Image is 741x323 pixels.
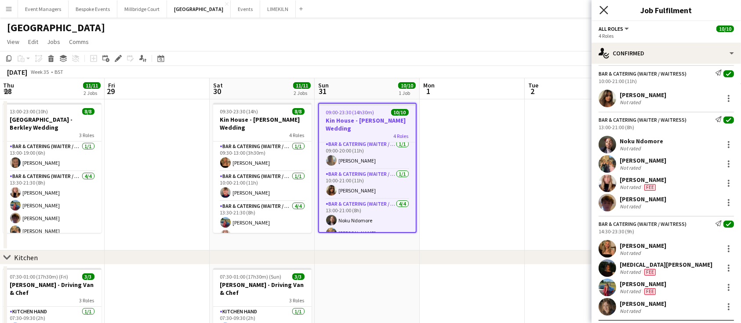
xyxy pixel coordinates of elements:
[294,90,310,96] div: 2 Jobs
[643,269,657,276] div: Crew has different fees then in role
[599,25,630,32] button: All roles
[10,108,48,115] span: 13:00-23:00 (10h)
[319,116,416,132] h3: Kin House - [PERSON_NAME] Wedding
[398,82,416,89] span: 10/10
[108,81,115,89] span: Fri
[620,242,666,250] div: [PERSON_NAME]
[3,171,102,240] app-card-role: Bar & Catering (Waiter / waitress)4/413:30-21:30 (8h)[PERSON_NAME][PERSON_NAME][PERSON_NAME][PERS...
[599,70,687,77] div: Bar & Catering (Waiter / waitress)
[7,38,19,46] span: View
[599,25,623,32] span: All roles
[3,142,102,171] app-card-role: Bar & Catering (Waiter / waitress)1/113:00-19:00 (6h)[PERSON_NAME]
[399,90,415,96] div: 1 Job
[620,145,643,152] div: Not rated
[317,86,329,96] span: 31
[220,108,258,115] span: 09:30-23:30 (14h)
[620,91,666,99] div: [PERSON_NAME]
[69,38,89,46] span: Comms
[3,116,102,131] h3: [GEOGRAPHIC_DATA] - Berkley Wedding
[620,288,643,295] div: Not rated
[423,81,435,89] span: Mon
[599,124,734,131] div: 13:00-21:00 (8h)
[293,82,311,89] span: 11/11
[290,132,305,138] span: 4 Roles
[318,103,417,233] app-job-card: 09:00-23:30 (14h30m)10/10Kin House - [PERSON_NAME] Wedding4 RolesBar & Catering (Waiter / waitres...
[80,132,94,138] span: 3 Roles
[84,90,100,96] div: 2 Jobs
[54,69,63,75] div: BST
[47,38,60,46] span: Jobs
[319,169,416,199] app-card-role: Bar & Catering (Waiter / waitress)1/110:00-21:00 (11h)[PERSON_NAME]
[620,203,643,210] div: Not rated
[620,164,643,171] div: Not rated
[290,297,305,304] span: 3 Roles
[82,273,94,280] span: 3/3
[7,21,105,34] h1: [GEOGRAPHIC_DATA]
[292,108,305,115] span: 8/8
[107,86,115,96] span: 29
[644,184,656,191] span: Fee
[69,0,117,18] button: Bespoke Events
[213,103,312,233] div: 09:30-23:30 (14h)8/8Kin House - [PERSON_NAME] Wedding4 RolesBar & Catering (Waiter / waitress)1/1...
[213,171,312,201] app-card-role: Bar & Catering (Waiter / waitress)1/110:00-21:00 (11h)[PERSON_NAME]
[65,36,92,47] a: Comms
[82,108,94,115] span: 8/8
[213,116,312,131] h3: Kin House - [PERSON_NAME] Wedding
[620,261,712,269] div: [MEDICAL_DATA][PERSON_NAME]
[716,25,734,32] span: 10/10
[318,81,329,89] span: Sun
[292,273,305,280] span: 3/3
[14,253,38,262] div: Kitchen
[10,273,69,280] span: 07:30-01:00 (17h30m) (Fri)
[599,33,734,39] div: 4 Roles
[527,86,538,96] span: 2
[620,184,643,191] div: Not rated
[643,288,657,295] div: Crew has different fees then in role
[220,273,282,280] span: 07:30-01:00 (17h30m) (Sun)
[422,86,435,96] span: 1
[3,81,14,89] span: Thu
[620,308,643,314] div: Not rated
[620,280,666,288] div: [PERSON_NAME]
[391,109,409,116] span: 10/10
[620,176,666,184] div: [PERSON_NAME]
[643,184,657,191] div: Crew has different fees then in role
[212,86,223,96] span: 30
[2,86,14,96] span: 28
[167,0,231,18] button: [GEOGRAPHIC_DATA]
[25,36,42,47] a: Edit
[394,133,409,139] span: 4 Roles
[528,81,538,89] span: Tue
[599,221,687,227] div: Bar & Catering (Waiter / waitress)
[213,81,223,89] span: Sat
[620,250,643,256] div: Not rated
[644,269,656,276] span: Fee
[319,139,416,169] app-card-role: Bar & Catering (Waiter / waitress)1/109:00-20:00 (11h)[PERSON_NAME]
[80,297,94,304] span: 3 Roles
[599,228,734,235] div: 14:30-23:30 (9h)
[599,116,687,123] div: Bar & Catering (Waiter / waitress)
[4,36,23,47] a: View
[620,137,663,145] div: Noku Ndomore
[18,0,69,18] button: Event Managers
[326,109,374,116] span: 09:00-23:30 (14h30m)
[44,36,64,47] a: Jobs
[620,195,666,203] div: [PERSON_NAME]
[644,288,656,295] span: Fee
[3,103,102,233] app-job-card: 13:00-23:00 (10h)8/8[GEOGRAPHIC_DATA] - Berkley Wedding3 RolesBar & Catering (Waiter / waitress)1...
[83,82,101,89] span: 11/11
[117,0,167,18] button: Millbridge Court
[319,199,416,267] app-card-role: Bar & Catering (Waiter / waitress)4/413:00-21:00 (8h)Noku Ndomore[PERSON_NAME]
[28,38,38,46] span: Edit
[620,269,643,276] div: Not rated
[213,142,312,171] app-card-role: Bar & Catering (Waiter / waitress)1/109:30-13:00 (3h30m)[PERSON_NAME]
[3,281,102,297] h3: [PERSON_NAME] - Driving Van & Chef
[7,68,27,76] div: [DATE]
[620,300,666,308] div: [PERSON_NAME]
[213,281,312,297] h3: [PERSON_NAME] - Driving Van & Chef
[260,0,296,18] button: LIMEKILN
[592,43,741,64] div: Confirmed
[592,4,741,16] h3: Job Fulfilment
